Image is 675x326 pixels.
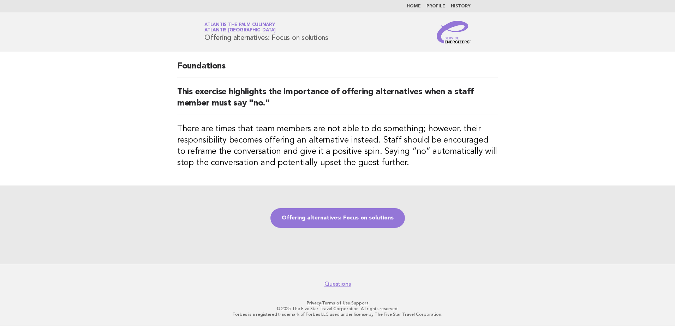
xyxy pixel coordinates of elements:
[177,86,498,115] h2: This exercise highlights the importance of offering alternatives when a staff member must say "no."
[204,23,328,41] h1: Offering alternatives: Focus on solutions
[324,280,351,288] a: Questions
[451,4,471,8] a: History
[270,208,405,228] a: Offering alternatives: Focus on solutions
[407,4,421,8] a: Home
[437,21,471,43] img: Service Energizers
[121,306,554,312] p: © 2025 The Five Star Travel Corporation. All rights reserved.
[307,301,321,306] a: Privacy
[121,300,554,306] p: · ·
[204,28,276,33] span: Atlantis [GEOGRAPHIC_DATA]
[426,4,445,8] a: Profile
[351,301,369,306] a: Support
[177,61,498,78] h2: Foundations
[204,23,276,32] a: Atlantis The Palm CulinaryAtlantis [GEOGRAPHIC_DATA]
[177,123,498,169] h3: There are times that team members are not able to do something; however, their responsibility bec...
[322,301,350,306] a: Terms of Use
[121,312,554,317] p: Forbes is a registered trademark of Forbes LLC used under license by The Five Star Travel Corpora...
